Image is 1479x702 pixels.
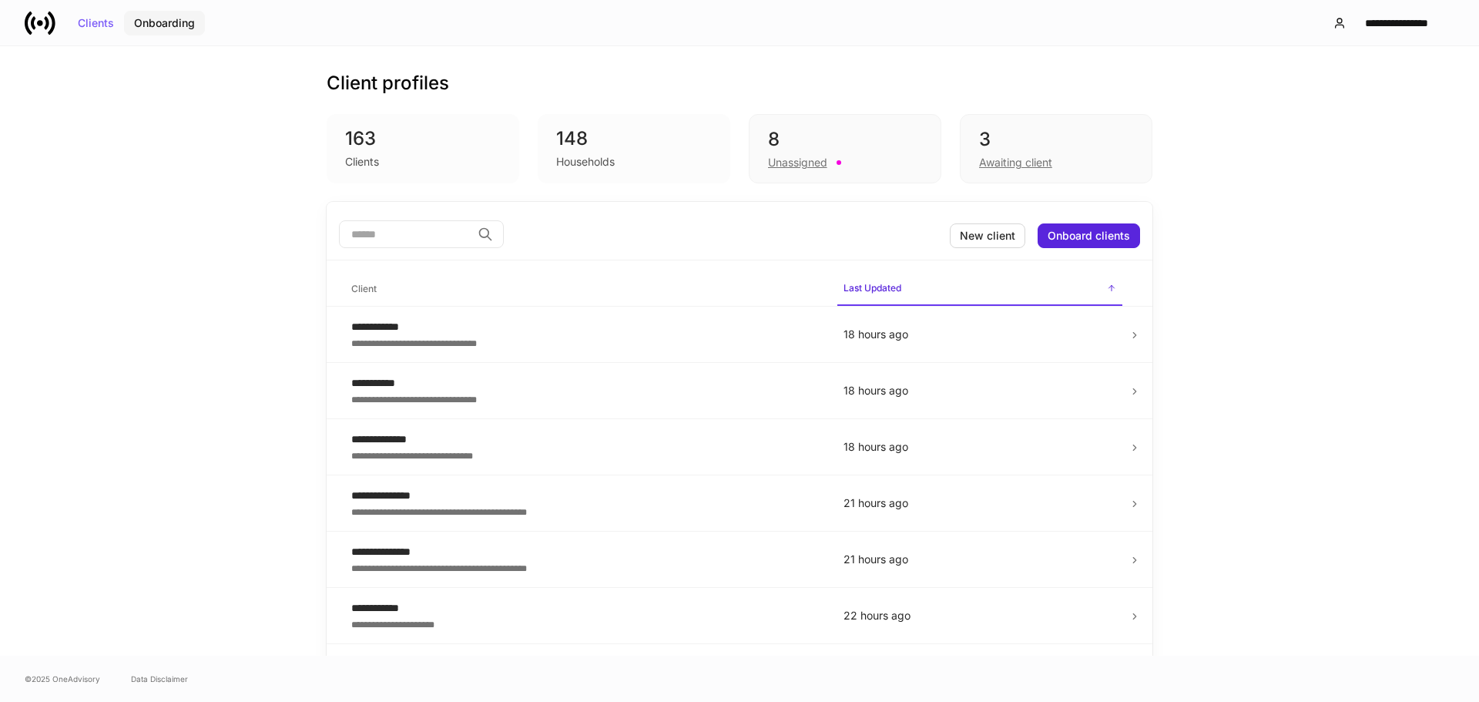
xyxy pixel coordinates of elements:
[78,18,114,29] div: Clients
[556,126,712,151] div: 148
[843,327,1116,342] p: 18 hours ago
[327,71,449,96] h3: Client profiles
[345,154,379,170] div: Clients
[25,673,100,685] span: © 2025 OneAdvisory
[979,127,1133,152] div: 3
[124,11,205,35] button: Onboarding
[843,383,1116,398] p: 18 hours ago
[768,155,827,170] div: Unassigned
[556,154,615,170] div: Households
[1048,230,1130,241] div: Onboard clients
[134,18,195,29] div: Onboarding
[950,223,1025,248] button: New client
[960,114,1152,183] div: 3Awaiting client
[768,127,922,152] div: 8
[979,155,1052,170] div: Awaiting client
[960,230,1015,241] div: New client
[749,114,941,183] div: 8Unassigned
[837,273,1122,306] span: Last Updated
[843,552,1116,567] p: 21 hours ago
[131,673,188,685] a: Data Disclaimer
[68,11,124,35] button: Clients
[843,280,901,295] h6: Last Updated
[843,608,1116,623] p: 22 hours ago
[351,281,377,296] h6: Client
[345,126,501,151] div: 163
[843,495,1116,511] p: 21 hours ago
[843,439,1116,455] p: 18 hours ago
[345,274,825,305] span: Client
[1038,223,1140,248] button: Onboard clients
